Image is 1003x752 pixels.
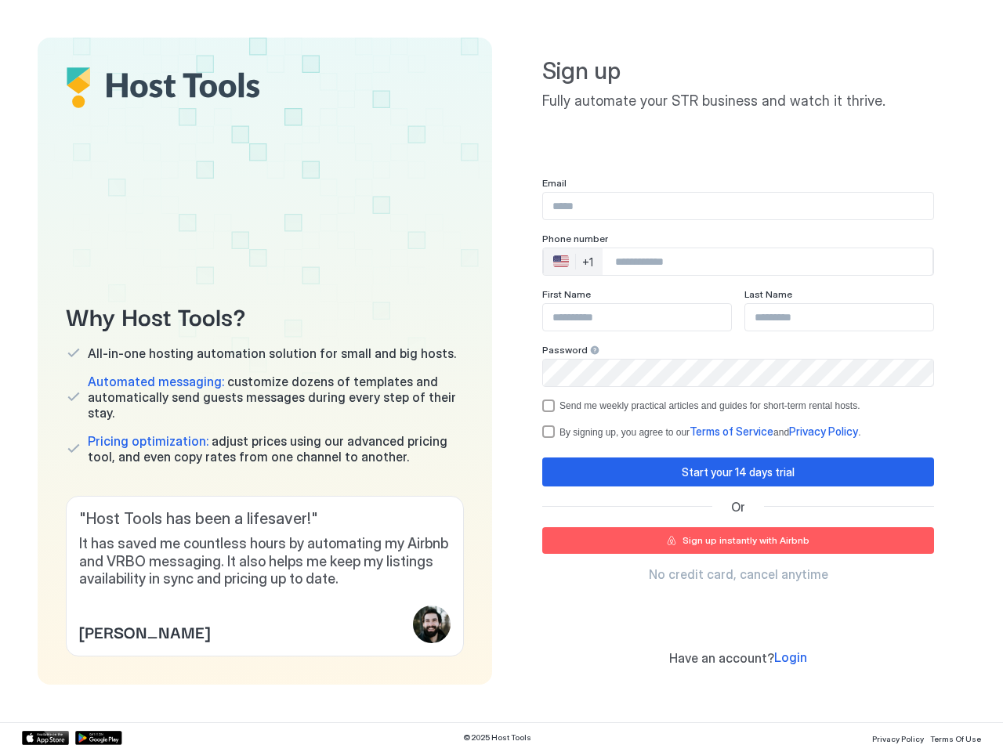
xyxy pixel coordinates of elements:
a: Google Play Store [75,731,122,745]
a: Terms of Service [690,426,773,438]
input: Input Field [543,193,933,219]
span: Or [731,499,745,515]
span: Email [542,177,567,189]
div: optOut [542,399,934,412]
input: Input Field [543,304,731,331]
span: Why Host Tools? [66,298,464,333]
a: Terms Of Use [930,729,981,746]
span: Password [542,344,588,356]
span: No credit card, cancel anytime [649,566,828,582]
button: Start your 14 days trial [542,457,934,486]
div: termsPrivacy [542,425,934,439]
span: Have an account? [669,650,774,666]
span: adjust prices using our advanced pricing tool, and even copy rates from one channel to another. [88,433,464,465]
span: " Host Tools has been a lifesaver! " [79,509,451,529]
span: Login [774,649,807,665]
span: Terms of Service [690,425,773,438]
span: Automated messaging: [88,374,224,389]
span: It has saved me countless hours by automating my Airbnb and VRBO messaging. It also helps me keep... [79,535,451,588]
span: Sign up [542,56,934,86]
span: [PERSON_NAME] [79,620,210,643]
div: profile [413,606,451,643]
span: All-in-one hosting automation solution for small and big hosts. [88,345,456,361]
div: +1 [582,255,593,269]
span: Last Name [744,288,792,300]
span: Pricing optimization: [88,433,208,449]
div: Start your 14 days trial [682,464,795,480]
span: Privacy Policy [872,734,924,743]
span: Fully automate your STR business and watch it thrive. [542,92,934,110]
a: Privacy Policy [789,426,858,438]
div: 🇺🇸 [553,252,569,271]
div: By signing up, you agree to our and . [559,425,860,439]
div: Sign up instantly with Airbnb [683,533,809,548]
span: Privacy Policy [789,425,858,438]
input: Input Field [543,360,933,386]
span: © 2025 Host Tools [463,732,531,743]
span: Phone number [542,233,608,244]
a: App Store [22,731,69,745]
a: Login [774,649,807,666]
a: Privacy Policy [872,729,924,746]
span: Terms Of Use [930,734,981,743]
span: customize dozens of templates and automatically send guests messages during every step of their s... [88,374,464,421]
span: First Name [542,288,591,300]
input: Phone Number input [603,248,932,276]
button: Sign up instantly with Airbnb [542,527,934,554]
input: Input Field [745,304,933,331]
div: Send me weekly practical articles and guides for short-term rental hosts. [559,400,860,411]
div: Countries button [544,248,603,275]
